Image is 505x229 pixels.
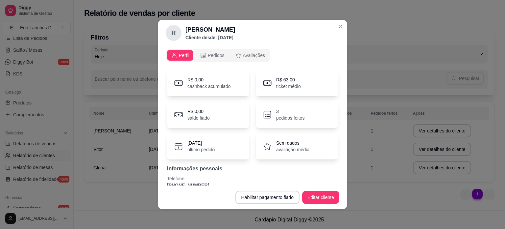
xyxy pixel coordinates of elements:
p: Sem dados [276,140,309,146]
p: Informações pessoais [167,165,338,173]
p: pedidos feitos [276,115,304,121]
p: R$ 0,00 [187,108,210,115]
span: Pedidos [208,52,225,59]
p: saldo fiado [187,115,210,121]
div: opções [166,49,339,62]
p: Telefone [167,175,338,182]
p: [PHONE_NUMBER] [167,182,338,188]
div: opções [166,49,270,62]
p: Cliente desde: [DATE] [185,34,235,41]
p: ticket médio [276,83,301,90]
span: Perfil [179,52,189,59]
p: R$ 63,00 [276,76,301,83]
button: Close [335,21,346,32]
p: 3 [276,108,304,115]
p: avaliação média [276,146,309,153]
p: [DATE] [187,140,215,146]
span: Avaliações [243,52,265,59]
button: Habilitar pagamento fiado [235,191,300,204]
p: cashback acumulado [187,83,231,90]
p: R$ 0,00 [187,76,231,83]
h2: [PERSON_NAME] [185,25,235,34]
button: Editar cliente [302,191,339,204]
p: último pedido [187,146,215,153]
div: R [166,25,181,41]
